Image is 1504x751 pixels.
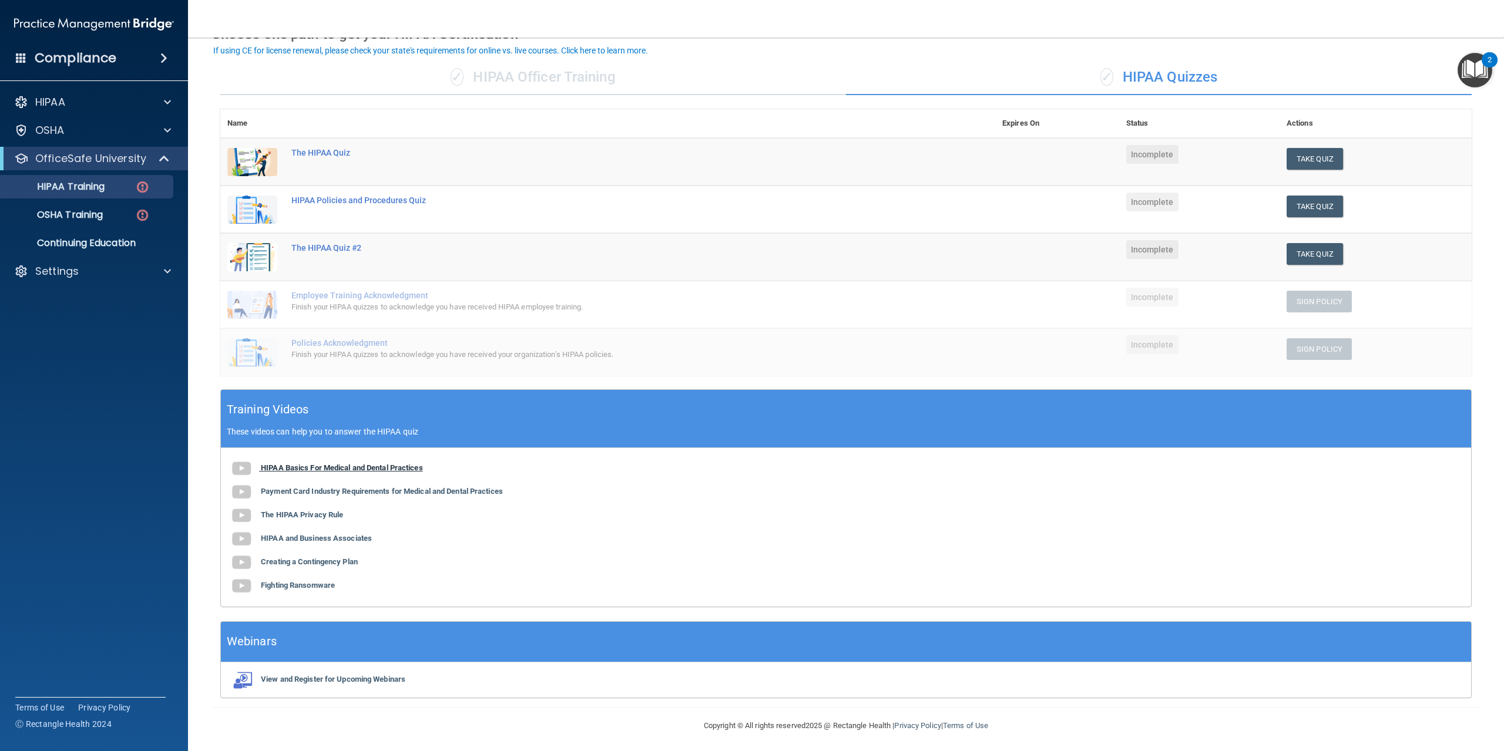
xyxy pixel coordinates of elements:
div: HIPAA Officer Training [220,60,846,95]
div: The HIPAA Quiz [291,148,936,157]
th: Actions [1280,109,1472,138]
p: Continuing Education [8,237,168,249]
button: Open Resource Center, 2 new notifications [1458,53,1492,87]
p: These videos can help you to answer the HIPAA quiz [227,427,1465,436]
div: Employee Training Acknowledgment [291,291,936,300]
p: OSHA Training [8,209,103,221]
a: OfficeSafe University [14,151,170,166]
img: danger-circle.6113f641.png [135,180,150,194]
button: Sign Policy [1287,291,1352,312]
img: PMB logo [14,12,174,36]
img: gray_youtube_icon.38fcd6cc.png [230,527,253,551]
div: HIPAA Quizzes [846,60,1472,95]
img: gray_youtube_icon.38fcd6cc.png [230,480,253,504]
span: Incomplete [1126,193,1179,211]
div: The HIPAA Quiz #2 [291,243,936,252]
a: HIPAA [14,95,171,109]
img: gray_youtube_icon.38fcd6cc.png [230,457,253,480]
div: Finish your HIPAA quizzes to acknowledge you have received your organization’s HIPAA policies. [291,348,936,362]
button: Take Quiz [1287,196,1343,217]
button: Sign Policy [1287,338,1352,360]
button: Take Quiz [1287,243,1343,265]
h5: Training Videos [227,399,309,420]
span: ✓ [451,68,464,86]
img: webinarIcon.c7ebbf15.png [230,671,253,689]
span: Incomplete [1126,145,1179,164]
span: ✓ [1100,68,1113,86]
a: Terms of Use [15,702,64,713]
b: HIPAA Basics For Medical and Dental Practices [261,463,423,472]
a: Privacy Policy [78,702,131,713]
p: OfficeSafe University [35,151,146,166]
div: 2 [1488,60,1492,75]
img: gray_youtube_icon.38fcd6cc.png [230,574,253,598]
div: If using CE for license renewal, please check your state's requirements for online vs. live cours... [213,46,648,55]
p: Settings [35,264,79,278]
div: Copyright © All rights reserved 2025 @ Rectangle Health | | [632,707,1060,745]
b: Payment Card Industry Requirements for Medical and Dental Practices [261,487,503,496]
img: gray_youtube_icon.38fcd6cc.png [230,504,253,527]
p: HIPAA Training [8,181,105,193]
b: Creating a Contingency Plan [261,557,358,566]
b: The HIPAA Privacy Rule [261,510,343,519]
span: Incomplete [1126,240,1179,259]
p: HIPAA [35,95,65,109]
button: Take Quiz [1287,148,1343,170]
span: Ⓒ Rectangle Health 2024 [15,718,112,730]
h5: Webinars [227,631,277,652]
div: HIPAA Policies and Procedures Quiz [291,196,936,205]
a: Privacy Policy [894,721,941,730]
p: OSHA [35,123,65,137]
div: Policies Acknowledgment [291,338,936,348]
span: Incomplete [1126,335,1179,354]
h4: Compliance [35,50,116,66]
a: OSHA [14,123,171,137]
span: Incomplete [1126,288,1179,307]
img: gray_youtube_icon.38fcd6cc.png [230,551,253,574]
b: HIPAA and Business Associates [261,534,372,543]
div: Finish your HIPAA quizzes to acknowledge you have received HIPAA employee training. [291,300,936,314]
th: Expires On [995,109,1119,138]
button: If using CE for license renewal, please check your state's requirements for online vs. live cours... [211,45,650,56]
b: Fighting Ransomware [261,581,335,590]
b: View and Register for Upcoming Webinars [261,675,405,683]
th: Status [1119,109,1280,138]
th: Name [220,109,284,138]
a: Settings [14,264,171,278]
a: Terms of Use [943,721,988,730]
img: danger-circle.6113f641.png [135,208,150,223]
